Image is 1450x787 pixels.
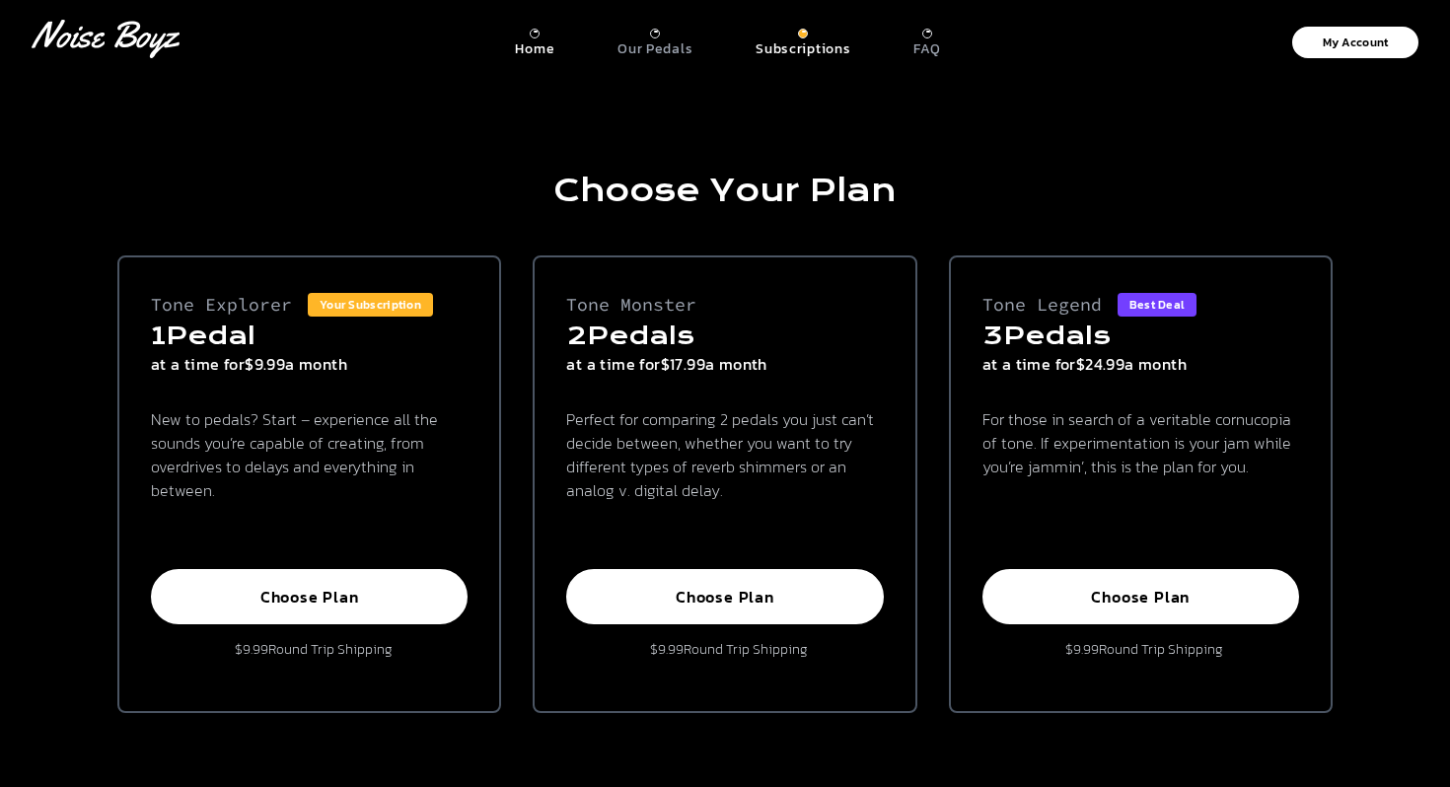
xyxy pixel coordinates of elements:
p: Subscriptions [756,40,850,58]
p: Perfect for comparing 2 pedals you just can’t decide between, whether you want to try different t... [566,407,883,502]
h3: 1 Pedal [151,321,468,352]
button: Choose Plan [982,569,1299,624]
p: at a time for $24.99 a month [982,352,1299,376]
h3: 2 Pedal s [566,321,883,352]
p: Your Subscription [320,299,421,311]
p: $ 9.99 Round Trip Shipping [1057,640,1223,660]
p: at a time for $9.99 a month [151,352,468,376]
p: Best Deal [1129,299,1186,311]
p: For those in search of a veritable cornucopia of tone. If experimentation is your jam while you’r... [982,407,1299,478]
a: Home [515,21,554,58]
h3: 3 Pedal s [982,321,1299,352]
p: Tone Explorer [151,287,292,322]
p: My Account [1323,36,1389,48]
a: Our Pedals [617,21,692,58]
p: Choose Plan [173,587,446,607]
p: Our Pedals [617,40,692,58]
p: $ 9.99 Round Trip Shipping [642,640,808,660]
p: Tone Legend [982,287,1102,322]
a: FAQ [913,21,940,58]
p: Home [515,40,554,58]
button: Choose Plan [566,569,883,624]
p: at a time for $17.99 a month [566,352,883,376]
p: $ 9.99 Round Trip Shipping [227,640,393,660]
p: Tone Monster [566,287,696,322]
p: FAQ [913,40,940,58]
p: Choose Plan [588,587,861,607]
button: Choose Plan [151,569,468,624]
h1: Choose Your Plan [117,173,1333,208]
a: Subscriptions [756,21,850,58]
p: Choose Plan [1004,587,1277,607]
button: My Account [1292,27,1418,58]
p: New to pedals? Start – experience all the sounds you’re capable of creating, from overdrives to d... [151,407,468,502]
